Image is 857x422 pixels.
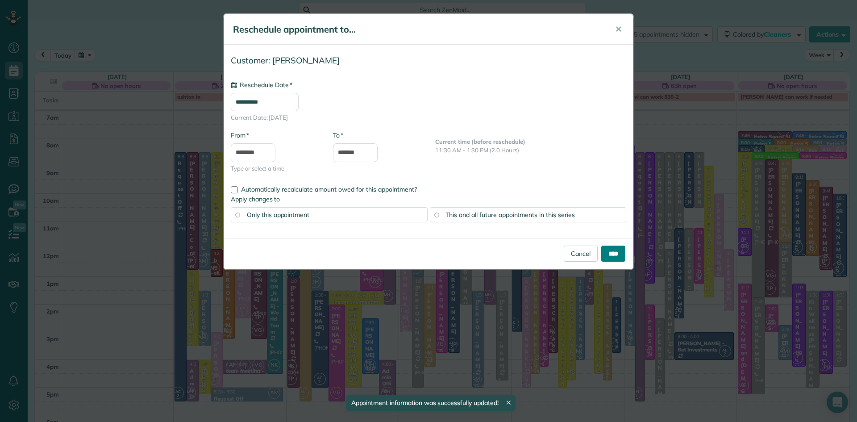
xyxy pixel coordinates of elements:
[231,113,626,122] span: Current Date: [DATE]
[233,23,603,36] h5: Reschedule appointment to...
[333,131,343,140] label: To
[435,146,626,155] p: 11:30 AM - 1:30 PM (2.0 Hours)
[615,24,622,34] span: ✕
[247,211,309,219] span: Only this appointment
[231,56,626,65] h4: Customer: [PERSON_NAME]
[231,131,249,140] label: From
[435,138,525,145] b: Current time (before reschedule)
[345,395,515,411] div: Appointment information was successfully updated!
[564,246,598,262] a: Cancel
[434,213,439,217] input: This and all future appointments in this series
[446,211,575,219] span: This and all future appointments in this series
[231,195,626,204] label: Apply changes to
[241,185,417,193] span: Automatically recalculate amount owed for this appointment?
[235,213,240,217] input: Only this appointment
[231,80,292,89] label: Reschedule Date
[231,164,320,173] span: Type or select a time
